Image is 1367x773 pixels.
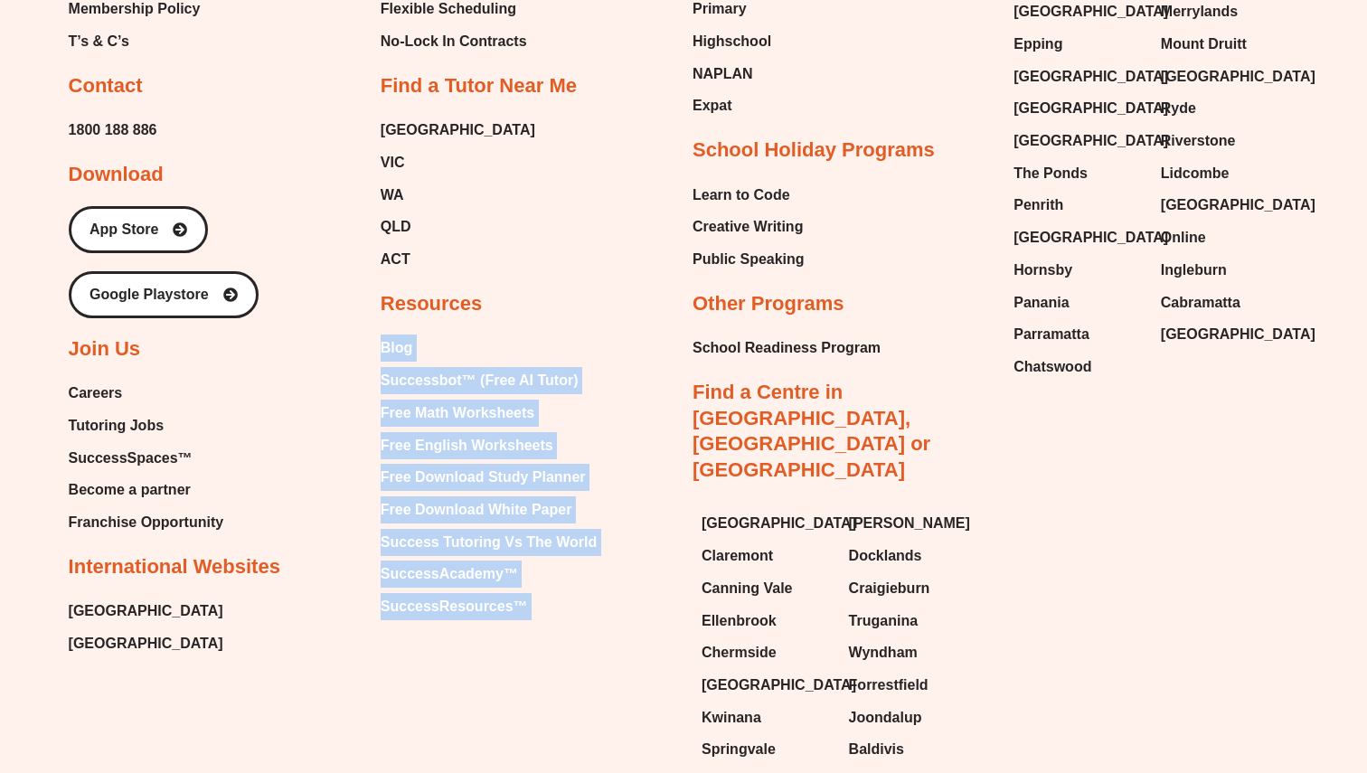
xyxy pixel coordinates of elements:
span: Baldivis [849,736,904,763]
h2: Find a Tutor Near Me [381,73,577,99]
span: [GEOGRAPHIC_DATA] [1013,127,1168,155]
span: ACT [381,246,410,273]
a: Joondalup [849,704,978,731]
span: [GEOGRAPHIC_DATA] [1161,321,1315,348]
span: Creative Writing [693,213,803,240]
a: Riverstone [1161,127,1290,155]
a: QLD [381,213,535,240]
span: NAPLAN [693,61,753,88]
span: Ingleburn [1161,257,1227,284]
span: Lidcombe [1161,160,1230,187]
span: [GEOGRAPHIC_DATA] [1013,224,1168,251]
span: Kwinana [702,704,761,731]
a: Lidcombe [1161,160,1290,187]
a: Franchise Opportunity [69,509,224,536]
a: Epping [1013,31,1143,58]
span: Google Playstore [90,288,209,302]
span: Mount Druitt [1161,31,1247,58]
span: Riverstone [1161,127,1236,155]
a: Truganina [849,608,978,635]
a: Creative Writing [693,213,805,240]
a: Free Download White Paper [381,496,597,523]
span: SuccessResources™ [381,593,528,620]
a: [GEOGRAPHIC_DATA] [1161,63,1290,90]
span: SuccessAcademy™ [381,561,518,588]
a: App Store [69,206,208,253]
a: Claremont [702,542,831,570]
a: [PERSON_NAME] [849,510,978,537]
a: [GEOGRAPHIC_DATA] [1161,321,1290,348]
span: [GEOGRAPHIC_DATA] [1013,63,1168,90]
a: Chermside [702,639,831,666]
span: Hornsby [1013,257,1072,284]
a: [GEOGRAPHIC_DATA] [69,630,223,657]
a: Expat [693,92,779,119]
span: QLD [381,213,411,240]
a: Penrith [1013,192,1143,219]
a: Find a Centre in [GEOGRAPHIC_DATA], [GEOGRAPHIC_DATA] or [GEOGRAPHIC_DATA] [693,381,930,481]
a: VIC [381,149,535,176]
span: Craigieburn [849,575,930,602]
a: Successbot™ (Free AI Tutor) [381,367,597,394]
span: [GEOGRAPHIC_DATA] [1161,63,1315,90]
span: [GEOGRAPHIC_DATA] [1013,95,1168,122]
a: SuccessResources™ [381,593,597,620]
span: Learn to Code [693,182,790,209]
span: [GEOGRAPHIC_DATA] [381,117,535,144]
span: No-Lock In Contracts [381,28,527,55]
a: Free English Worksheets [381,432,597,459]
span: Chatswood [1013,354,1091,381]
a: Ingleburn [1161,257,1290,284]
a: Springvale [702,736,831,763]
a: The Ponds [1013,160,1143,187]
span: Expat [693,92,732,119]
a: NAPLAN [693,61,779,88]
span: Wyndham [849,639,918,666]
a: Cabramatta [1161,289,1290,316]
span: Become a partner [69,476,191,504]
span: Joondalup [849,704,922,731]
span: The Ponds [1013,160,1088,187]
a: Canning Vale [702,575,831,602]
a: Craigieburn [849,575,978,602]
span: Epping [1013,31,1062,58]
a: [GEOGRAPHIC_DATA] [1013,127,1143,155]
a: Panania [1013,289,1143,316]
span: VIC [381,149,405,176]
a: [GEOGRAPHIC_DATA] [69,598,223,625]
span: Free English Worksheets [381,432,553,459]
span: Panania [1013,289,1069,316]
span: Claremont [702,542,773,570]
a: Blog [381,335,597,362]
a: [GEOGRAPHIC_DATA] [1013,224,1143,251]
span: Ellenbrook [702,608,777,635]
h2: Download [69,162,164,188]
span: Cabramatta [1161,289,1240,316]
h2: Other Programs [693,291,844,317]
span: Docklands [849,542,922,570]
a: Public Speaking [693,246,805,273]
span: Careers [69,380,123,407]
a: Highschool [693,28,779,55]
h2: Contact [69,73,143,99]
span: Forrestfield [849,672,929,699]
a: Success Tutoring Vs The World [381,529,597,556]
a: Careers [69,380,224,407]
a: Ellenbrook [702,608,831,635]
a: 1800 188 886 [69,117,157,144]
a: [GEOGRAPHIC_DATA] [1013,95,1143,122]
span: App Store [90,222,158,237]
a: Become a partner [69,476,224,504]
a: ACT [381,246,535,273]
span: [GEOGRAPHIC_DATA] [702,672,856,699]
a: [GEOGRAPHIC_DATA] [702,672,831,699]
a: Free Math Worksheets [381,400,597,427]
h2: Resources [381,291,483,317]
a: [GEOGRAPHIC_DATA] [1161,192,1290,219]
a: Google Playstore [69,271,259,318]
span: [GEOGRAPHIC_DATA] [702,510,856,537]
